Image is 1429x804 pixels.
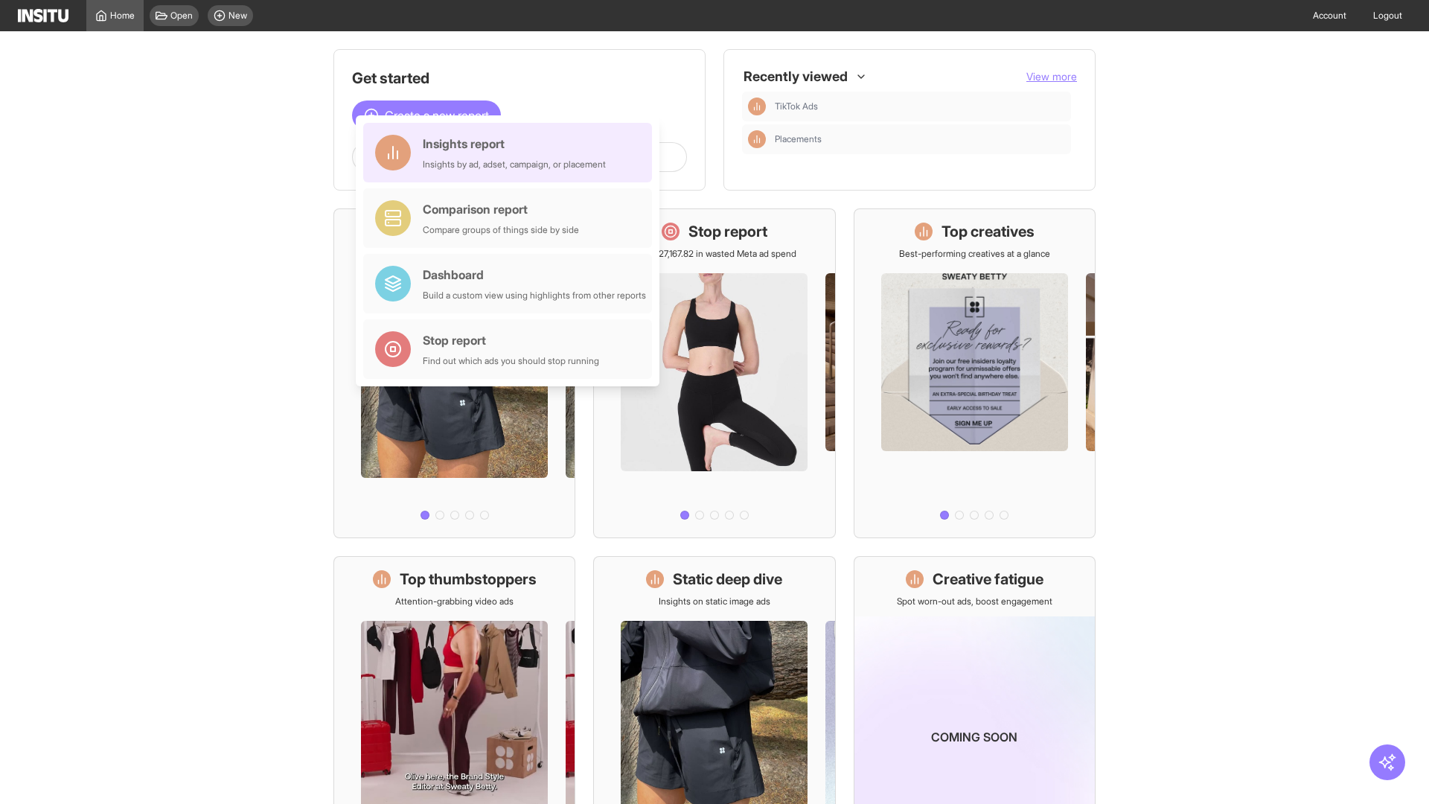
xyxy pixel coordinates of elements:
span: Placements [775,133,1065,145]
div: Stop report [423,331,599,349]
span: Open [170,10,193,22]
div: Compare groups of things side by side [423,224,579,236]
div: Build a custom view using highlights from other reports [423,290,646,301]
p: Best-performing creatives at a glance [899,248,1050,260]
button: View more [1026,69,1077,84]
span: TikTok Ads [775,100,1065,112]
div: Insights [748,98,766,115]
span: TikTok Ads [775,100,818,112]
div: Dashboard [423,266,646,284]
h1: Static deep dive [673,569,782,590]
span: View more [1026,70,1077,83]
span: New [228,10,247,22]
button: Create a new report [352,100,501,130]
div: Insights [748,130,766,148]
a: Top creativesBest-performing creatives at a glance [854,208,1096,538]
img: Logo [18,9,68,22]
div: Comparison report [423,200,579,218]
p: Attention-grabbing video ads [395,596,514,607]
div: Insights report [423,135,606,153]
div: Find out which ads you should stop running [423,355,599,367]
a: What's live nowSee all active ads instantly [333,208,575,538]
h1: Get started [352,68,687,89]
p: Insights on static image ads [659,596,770,607]
span: Create a new report [385,106,489,124]
a: Stop reportSave £27,167.82 in wasted Meta ad spend [593,208,835,538]
h1: Top creatives [942,221,1035,242]
div: Insights by ad, adset, campaign, or placement [423,159,606,170]
p: Save £27,167.82 in wasted Meta ad spend [632,248,796,260]
h1: Stop report [688,221,767,242]
h1: Top thumbstoppers [400,569,537,590]
span: Placements [775,133,822,145]
span: Home [110,10,135,22]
